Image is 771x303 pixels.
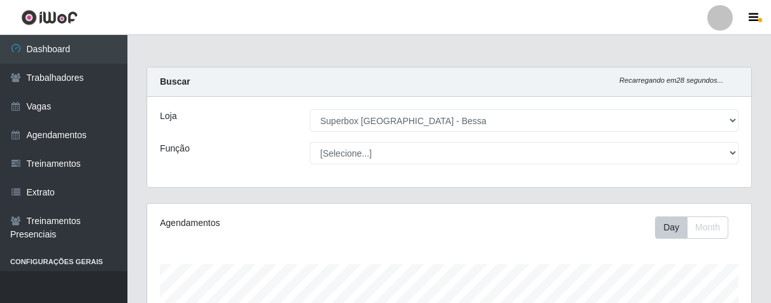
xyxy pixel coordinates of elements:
div: First group [655,216,728,239]
label: Função [160,142,190,155]
strong: Buscar [160,76,190,87]
i: Recarregando em 28 segundos... [619,76,723,84]
label: Loja [160,109,177,123]
div: Toolbar with button groups [655,216,739,239]
button: Day [655,216,688,239]
img: CoreUI Logo [21,10,78,25]
div: Agendamentos [160,216,390,230]
button: Month [687,216,728,239]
